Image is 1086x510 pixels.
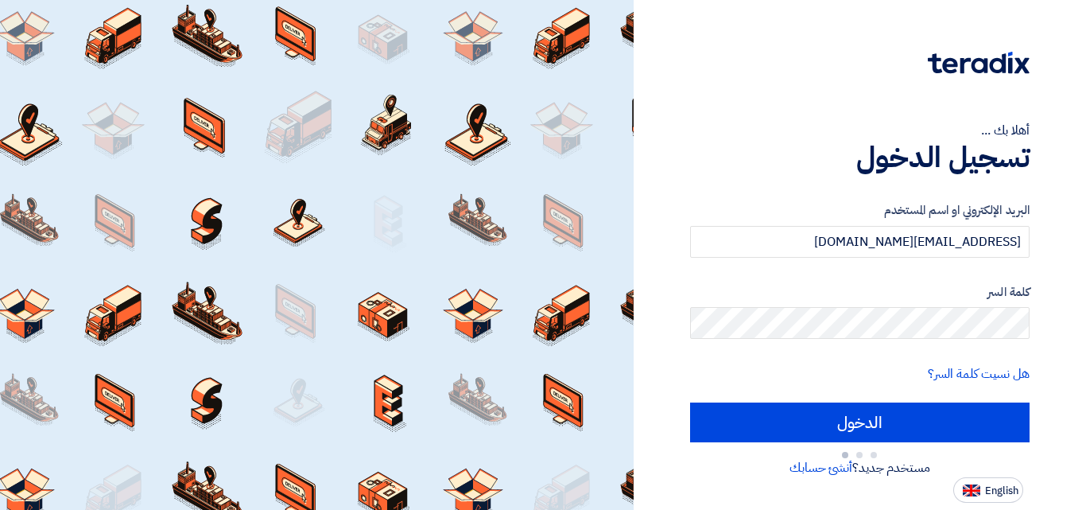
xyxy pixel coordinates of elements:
input: الدخول [690,403,1030,442]
a: هل نسيت كلمة السر؟ [928,364,1030,383]
a: أنشئ حسابك [789,458,852,477]
label: البريد الإلكتروني او اسم المستخدم [690,201,1030,220]
span: English [985,485,1018,496]
button: English [953,477,1023,503]
h1: تسجيل الدخول [690,140,1030,175]
input: أدخل بريد العمل الإلكتروني او اسم المستخدم الخاص بك ... [690,226,1030,258]
img: en-US.png [963,485,980,496]
div: أهلا بك ... [690,121,1030,140]
div: مستخدم جديد؟ [690,458,1030,477]
img: Teradix logo [928,52,1030,74]
label: كلمة السر [690,283,1030,302]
